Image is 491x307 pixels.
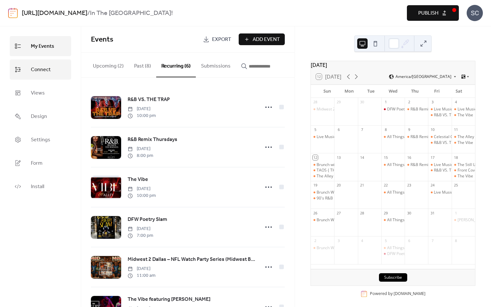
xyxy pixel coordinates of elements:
div: R&B VS. THE TRAP [434,112,467,118]
div: Brunch With The Band Featuring Don Diego & The Razz Band [311,190,334,195]
div: All Things Open Mic [387,134,423,140]
div: The Vibe [452,140,475,146]
div: The Vibe [452,112,475,118]
div: SC [467,5,483,21]
a: R&B VS. THE TRAP [128,96,170,104]
div: 7 [430,238,435,243]
div: DFW Poetry Slam [387,107,418,112]
div: 25 [454,183,459,188]
span: The Vibe [128,176,148,184]
span: 7:00 pm [128,232,153,239]
button: Recurring (6) [156,53,196,77]
div: Brunch with The Band Live Music by Don Diego & The Razz Band [311,162,334,168]
div: 24 [430,183,435,188]
div: 2 [313,238,318,243]
div: 1 [383,100,388,105]
div: 90's R&B House Party Live By [PERSON_NAME] & Bronzeville [317,196,426,201]
button: Past (8) [129,53,156,77]
span: The Vibe featuring [PERSON_NAME] [128,296,210,303]
div: All Things Open Mic [381,134,405,140]
img: logo [8,8,18,18]
div: 18 [454,155,459,160]
div: 5 [383,238,388,243]
div: R&B VS. THE TRAP [434,140,467,146]
div: 7 [360,127,365,132]
div: 5 [313,127,318,132]
div: 2 [407,100,411,105]
div: The Vibe [458,173,473,179]
div: 29 [383,211,388,215]
div: DFW Poetry Slam [381,251,405,257]
div: Brunch with The Band Live Music by [PERSON_NAME] & The Razz Band [317,162,444,168]
div: The Vibe [452,173,475,179]
div: Wed [382,85,404,98]
a: Form [10,153,71,173]
span: [DATE] [128,225,153,232]
span: DFW Poetry Slam [128,216,167,224]
div: 23 [407,183,411,188]
div: All Things Open Mic [387,190,423,195]
span: Events [91,32,113,47]
div: DFW Poetry Slam [387,251,418,257]
span: Views [31,88,45,98]
div: R&B Remix Thursdays [410,162,450,168]
div: R&B Remix Thursdays [410,134,450,140]
div: Front Cover Band Live [452,168,475,173]
div: Brunch With The Band Featuring Don Diego & The Razz Band [311,217,334,223]
a: DFW Poetry Slam [128,215,167,224]
span: Connect [31,65,51,75]
span: Midwest 2 Dallas – NFL Watch Party Series (Midwest Bar) [128,256,256,263]
div: 3 [430,100,435,105]
a: The Vibe featuring [PERSON_NAME] [128,295,210,304]
div: Live Music Performance by Don Diego & The Razz Band [428,190,451,195]
a: Install [10,176,71,197]
span: My Events [31,41,54,52]
div: 6 [407,238,411,243]
div: 26 [313,211,318,215]
span: America/[GEOGRAPHIC_DATA] [396,75,451,79]
div: Live Music Performance by Smoke & The Playlist [452,107,475,112]
div: 16 [407,155,411,160]
div: 22 [383,183,388,188]
div: 9 [407,127,411,132]
a: Views [10,83,71,103]
div: Live Music Performance by TMarsh [428,162,451,168]
div: The Vibe [458,112,473,118]
a: Design [10,106,71,126]
a: [URL][DOMAIN_NAME] [22,7,87,19]
span: 10:00 pm [128,112,156,119]
div: 6 [336,127,341,132]
a: Settings [10,130,71,150]
span: Export [212,36,231,44]
div: R&B Remix Thursdays [405,134,428,140]
div: R&B VS. THE TRAP [428,112,451,118]
div: R&B Remix Thursdays [405,162,428,168]
div: Live Music Performance by Don Diego & The Razz Band [311,134,334,140]
div: R&B Remix Thursdays [405,107,428,112]
div: R&B VS. THE TRAP [434,168,467,173]
a: Export [198,33,236,45]
div: Brunch With The Band Featuring [PERSON_NAME] & The Razz Band [317,245,438,251]
div: Brunch With The Band Featuring [PERSON_NAME] & The Razz Band [317,217,438,223]
div: 90's R&B House Party Live By R.J. Mitchell & Bronzeville [311,196,334,201]
div: 4 [454,100,459,105]
div: Fri [426,85,448,98]
div: R&B Remix Thursdays [410,107,450,112]
button: Submissions [196,53,236,77]
div: Brunch With The Band Featuring [PERSON_NAME] & The Razz Band [317,190,438,195]
span: Publish [418,9,438,17]
button: Upcoming (2) [88,53,129,77]
div: Sat [448,85,470,98]
a: My Events [10,36,71,56]
span: 8:00 pm [128,152,153,159]
div: 14 [360,155,365,160]
div: 3 [336,238,341,243]
div: All Things Open Mic [381,190,405,195]
div: 17 [430,155,435,160]
div: 1 [454,211,459,215]
div: Thu [404,85,426,98]
span: [DATE] [128,106,156,112]
div: 10 [430,127,435,132]
div: TAOS { THE ALLEY ON SUNDAYS } [311,168,334,173]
